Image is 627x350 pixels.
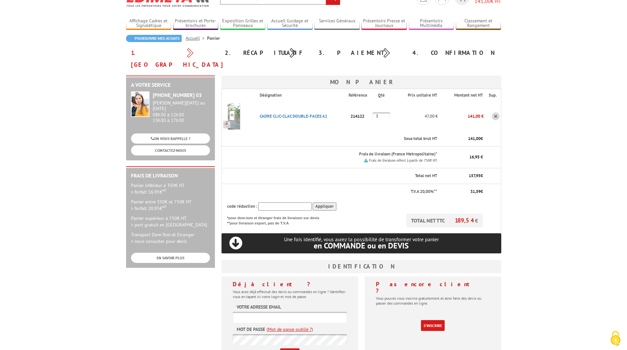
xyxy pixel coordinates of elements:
p: Panier entre 350€ et 750€ HT [131,198,210,212]
label: Votre adresse email [237,304,281,310]
h4: Déjà client ? [233,281,347,288]
th: Sous total brut HT [254,131,438,147]
p: 47,00 € [394,110,437,122]
p: Prix unitaire HT [399,92,437,99]
div: [PERSON_NAME][DATE] au [DATE] [153,100,210,111]
p: 141,00 € [438,110,484,122]
p: Transport Dom-Tom et Etranger [131,231,210,245]
button: Cookies (fenêtre modale) [604,328,627,350]
p: T.V.A 20,00%** [227,189,437,195]
a: CONTACTEZ-NOUS [131,145,210,155]
label: Mot de passe [237,326,265,333]
p: *pour dom-tom et étranger frais de livraison sur devis **pour livraison export, pas de T.V.A [227,214,326,226]
th: Sup. [483,89,501,102]
a: Poursuivre mes achats [126,35,182,42]
li: Panier [207,35,220,41]
a: CADRE CLIC-CLAC DOUBLE-FACES A2 [260,113,327,119]
p: TOTAL NET TTC € [406,214,483,227]
input: Appliquer [313,202,336,211]
span: 157,95 [469,173,481,178]
span: 189,54 [455,217,475,224]
img: Cookies (fenêtre modale) [607,330,624,347]
h2: Frais de Livraison [131,173,210,179]
a: Accueil [186,35,207,41]
p: 214122 [349,110,373,122]
span: code réduction : [227,203,257,209]
span: 16,95 € [469,154,483,160]
span: > port gratuit en [GEOGRAPHIC_DATA] [131,222,207,228]
img: picto.png [364,158,368,162]
p: € [443,136,483,142]
p: Vous avez déjà effectué des devis ou commandes en ligne ? Identifiez-vous en tapant ici votre log... [233,289,347,299]
span: > forfait 20.95€ [131,205,167,211]
a: Classement et Rangement [456,18,501,29]
p: Frais de livraison (France Metropolitaine)* [260,151,437,157]
a: Accueil Guidage et Sécurité [267,18,313,29]
h3: Mon panier [222,76,501,89]
a: Présentoirs Presse et Journaux [361,18,407,29]
strong: [PHONE_NUMBER] 03 [153,92,202,98]
p: Vous pouvez vous inscrire gratuitement et ainsi faire des devis ou passer des commandes en ligne. [376,296,490,306]
p: Une fois identifié, vous aurez la possibilité de transformer votre panier [222,236,501,250]
p: Total net HT [227,173,437,179]
a: EN SAVOIR PLUS [131,253,210,263]
a: Affichage Cadres et Signalétique [126,18,171,29]
div: 08h30 à 12h30 13h30 à 17h30 [153,100,210,123]
a: Services Généraux [314,18,360,29]
p: Panier inférieur à 350€ HT [131,182,210,195]
a: S'inscrire [421,320,445,331]
div: 3. Paiement [314,47,407,59]
img: CADRE CLIC-CLAC DOUBLE-FACES A2 [222,103,248,129]
a: Présentoirs Multimédia [409,18,454,29]
span: 31,59 [470,189,481,194]
span: en COMMANDE ou en DEVIS [314,241,409,251]
h2: A votre service [131,82,210,88]
sup: HT [162,188,167,193]
p: Panier supérieur à 750€ HT [131,215,210,228]
span: > nous consulter pour devis [131,238,187,244]
span: 141,00 [468,136,481,141]
sup: HT [162,204,167,209]
img: widget-service.jpg [131,91,149,117]
p: € [443,189,483,195]
a: Exposition Grilles et Panneaux [220,18,266,29]
div: 1. [GEOGRAPHIC_DATA] [126,47,220,71]
div: 4. Confirmation [407,47,501,59]
a: (Mot de passe oublié ?) [267,326,313,333]
th: Qté [373,89,394,102]
a: Présentoirs et Porte-brochures [173,18,219,29]
p: Référence [349,92,372,99]
small: Frais de livraison offert à partir de 750€ HT [369,158,437,163]
p: Montant net HT [443,92,483,99]
h4: Pas encore client ? [376,281,490,294]
span: > forfait 16.95€ [131,189,167,195]
p: € [443,173,483,179]
h3: Identification [222,260,501,273]
th: Désignation [254,89,349,102]
div: 2. Récapitulatif [220,47,314,59]
a: ON VOUS RAPPELLE ? [131,133,210,144]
